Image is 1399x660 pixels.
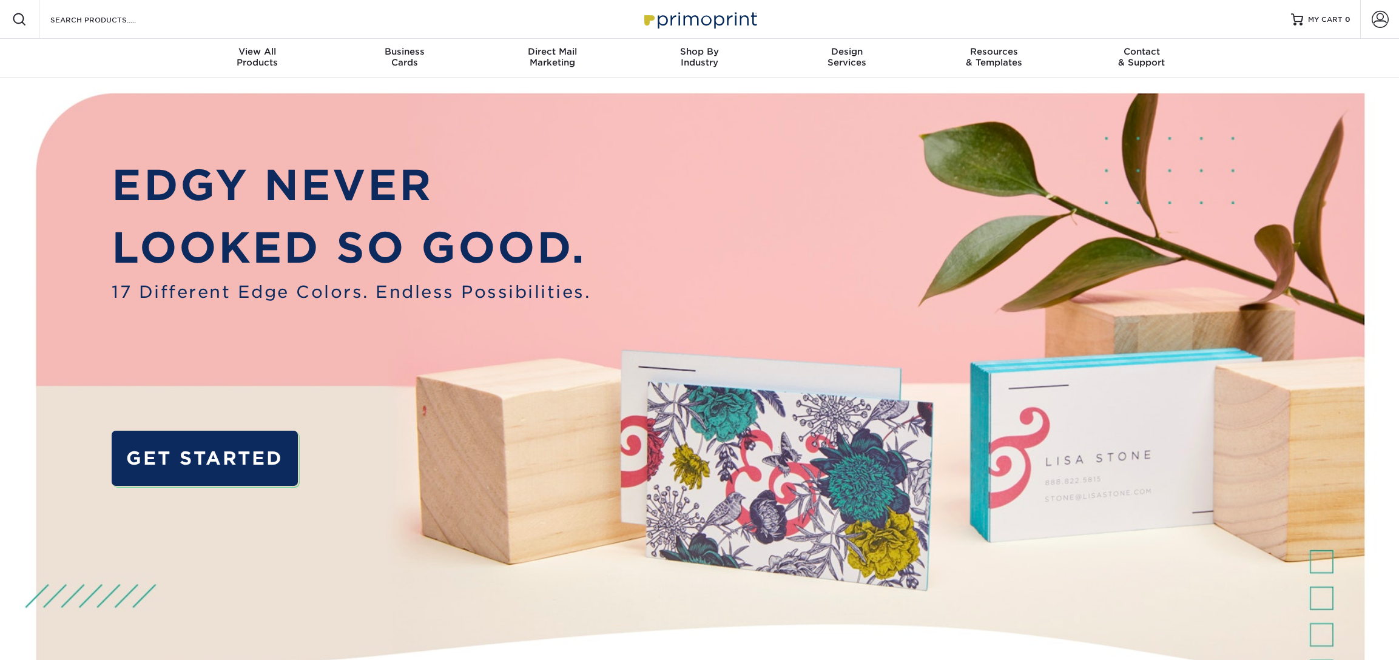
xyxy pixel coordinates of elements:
[49,12,167,27] input: SEARCH PRODUCTS.....
[773,46,920,68] div: Services
[1068,46,1215,68] div: & Support
[331,46,479,57] span: Business
[479,46,626,68] div: Marketing
[112,280,590,305] span: 17 Different Edge Colors. Endless Possibilities.
[626,39,774,78] a: Shop ByIndustry
[184,39,331,78] a: View AllProducts
[1308,15,1343,25] span: MY CART
[639,6,760,32] img: Primoprint
[920,46,1068,68] div: & Templates
[626,46,774,68] div: Industry
[626,46,774,57] span: Shop By
[112,431,297,486] a: GET STARTED
[479,39,626,78] a: Direct MailMarketing
[184,46,331,68] div: Products
[184,46,331,57] span: View All
[112,154,590,217] p: EDGY NEVER
[112,217,590,280] p: LOOKED SO GOOD.
[1068,39,1215,78] a: Contact& Support
[773,39,920,78] a: DesignServices
[479,46,626,57] span: Direct Mail
[773,46,920,57] span: Design
[1068,46,1215,57] span: Contact
[1345,15,1350,24] span: 0
[331,39,479,78] a: BusinessCards
[331,46,479,68] div: Cards
[920,46,1068,57] span: Resources
[920,39,1068,78] a: Resources& Templates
